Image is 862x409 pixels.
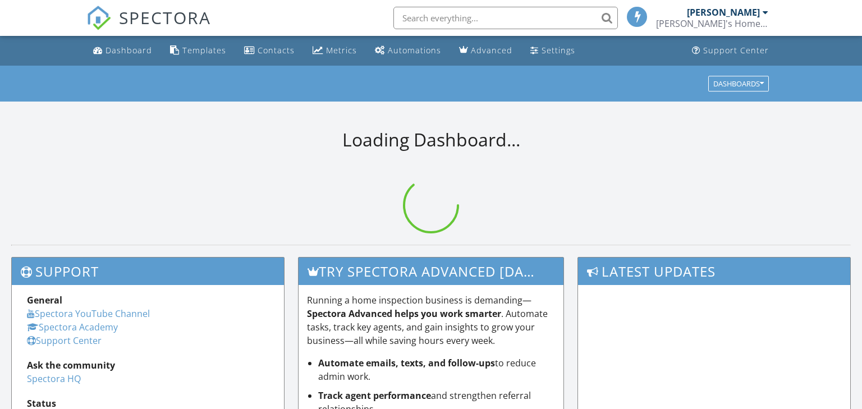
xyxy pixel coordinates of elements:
[299,258,564,285] h3: Try spectora advanced [DATE]
[307,307,501,320] strong: Spectora Advanced helps you work smarter
[687,40,773,61] a: Support Center
[326,45,357,56] div: Metrics
[27,307,150,320] a: Spectora YouTube Channel
[119,6,211,29] span: SPECTORA
[27,373,81,385] a: Spectora HQ
[542,45,575,56] div: Settings
[318,389,431,402] strong: Track agent performance
[703,45,769,56] div: Support Center
[455,40,517,61] a: Advanced
[578,258,850,285] h3: Latest Updates
[388,45,441,56] div: Automations
[86,6,111,30] img: The Best Home Inspection Software - Spectora
[687,7,760,18] div: [PERSON_NAME]
[713,80,764,88] div: Dashboards
[308,40,361,61] a: Metrics
[240,40,299,61] a: Contacts
[27,359,269,372] div: Ask the community
[318,357,495,369] strong: Automate emails, texts, and follow-ups
[370,40,446,61] a: Automations (Basic)
[12,258,284,285] h3: Support
[526,40,580,61] a: Settings
[258,45,295,56] div: Contacts
[27,294,62,306] strong: General
[708,76,769,91] button: Dashboards
[318,356,556,383] li: to reduce admin work.
[27,334,102,347] a: Support Center
[182,45,226,56] div: Templates
[106,45,152,56] div: Dashboard
[307,293,556,347] p: Running a home inspection business is demanding— . Automate tasks, track key agents, and gain ins...
[656,18,768,29] div: Ron's Home Inspection Service, LLC
[86,15,211,39] a: SPECTORA
[166,40,231,61] a: Templates
[393,7,618,29] input: Search everything...
[471,45,512,56] div: Advanced
[27,321,118,333] a: Spectora Academy
[89,40,157,61] a: Dashboard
